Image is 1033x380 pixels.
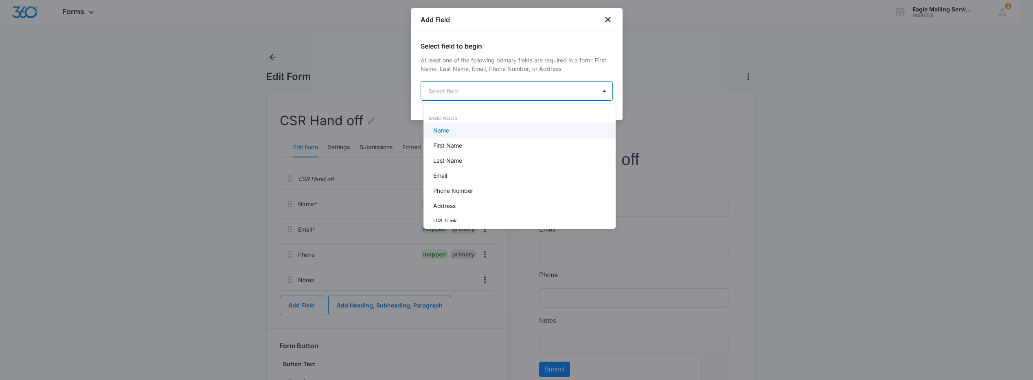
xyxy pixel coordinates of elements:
p: First Name [433,141,462,150]
span: Submit [5,216,26,223]
p: Address [433,201,456,210]
div: Basic Fields [423,115,616,122]
p: Last Name [433,156,462,165]
iframe: reCAPTCHA [161,208,265,232]
p: Phone Number [433,186,473,195]
p: Name [433,126,449,135]
p: Email [433,171,447,180]
p: URL/Link [433,217,457,225]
